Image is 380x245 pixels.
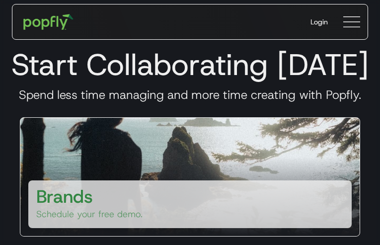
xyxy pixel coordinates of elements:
h3: Spend less time managing and more time creating with Popfly. [8,87,372,102]
h3: Brands [36,184,93,208]
a: Login [303,9,336,35]
h1: Start Collaborating [DATE] [8,47,372,82]
div: Login [310,17,328,27]
p: Schedule your free demo. [36,208,143,220]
